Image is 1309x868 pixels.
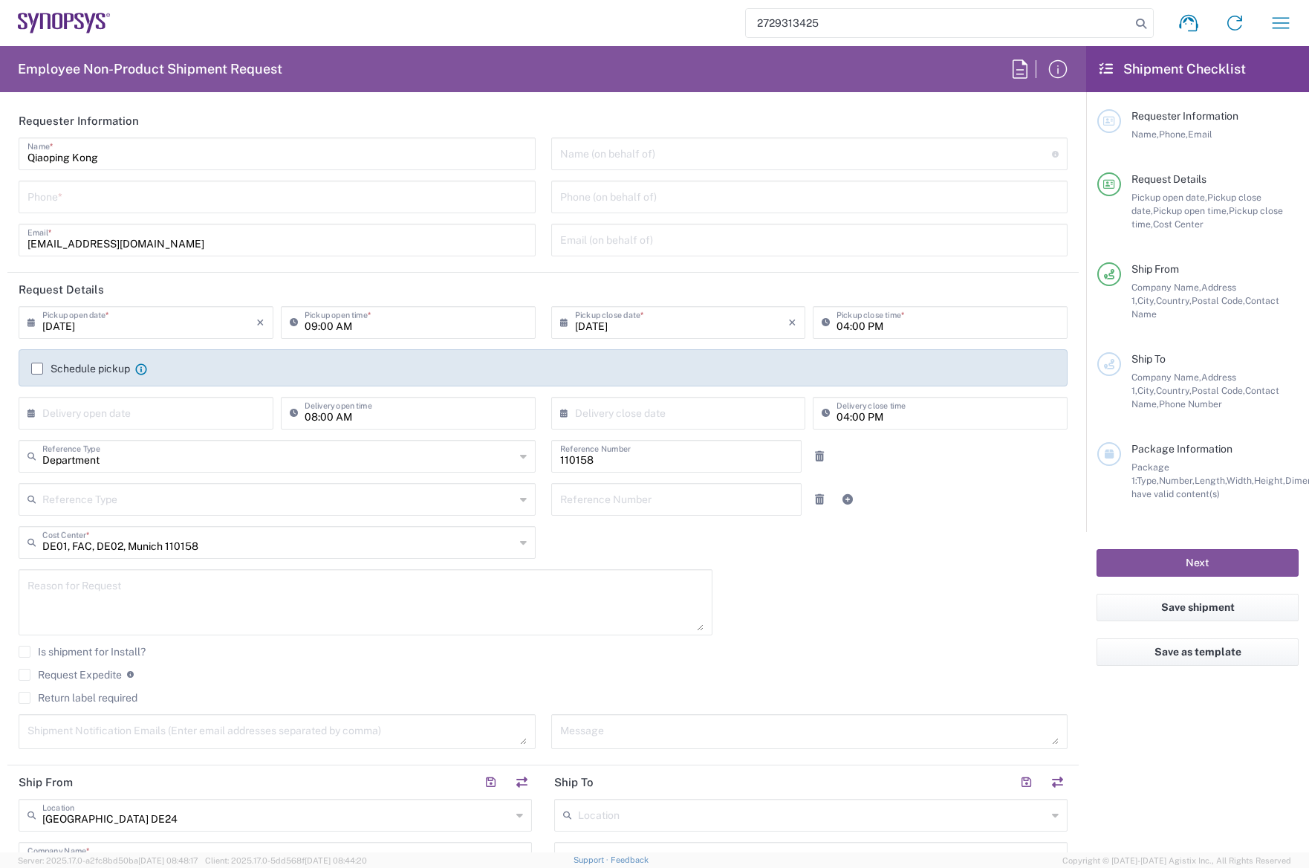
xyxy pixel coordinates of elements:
span: Ship From [1131,263,1179,275]
span: Copyright © [DATE]-[DATE] Agistix Inc., All Rights Reserved [1062,854,1291,867]
span: Length, [1195,475,1227,486]
span: Package Information [1131,443,1232,455]
span: Number, [1159,475,1195,486]
span: Request Details [1131,173,1206,185]
button: Save shipment [1097,594,1299,621]
a: Remove Reference [809,489,830,510]
span: Postal Code, [1192,385,1245,396]
span: [DATE] 08:44:20 [305,856,367,865]
span: City, [1137,295,1156,306]
input: Shipment, tracking or reference number [746,9,1131,37]
i: × [256,311,264,334]
span: Phone, [1159,129,1188,140]
span: Phone Number [1159,398,1222,409]
span: Width, [1227,475,1254,486]
label: Is shipment for Install? [19,646,146,658]
h2: Requester Information [19,114,139,129]
span: Server: 2025.17.0-a2fc8bd50ba [18,856,198,865]
span: Pickup open time, [1153,205,1229,216]
span: Requester Information [1131,110,1238,122]
button: Save as template [1097,638,1299,666]
span: Country, [1156,295,1192,306]
a: Support [574,855,611,864]
label: Schedule pickup [31,363,130,375]
label: Return label required [19,692,137,704]
span: Email [1188,129,1212,140]
span: Name, [1131,129,1159,140]
button: Next [1097,549,1299,577]
span: Company Name, [1131,372,1201,383]
i: × [788,311,796,334]
span: Cost Center [1153,218,1204,230]
span: Height, [1254,475,1285,486]
a: Remove Reference [809,446,830,467]
span: [DATE] 08:48:17 [138,856,198,865]
h2: Ship From [19,775,73,790]
h2: Employee Non-Product Shipment Request [18,60,282,78]
span: Type, [1137,475,1159,486]
h2: Request Details [19,282,104,297]
a: Add Reference [837,489,858,510]
span: Company Name, [1131,282,1201,293]
span: Client: 2025.17.0-5dd568f [205,856,367,865]
span: Country, [1156,385,1192,396]
h2: Ship To [554,775,594,790]
span: Ship To [1131,353,1166,365]
label: Request Expedite [19,669,122,681]
a: Feedback [611,855,649,864]
span: Package 1: [1131,461,1169,486]
h2: Shipment Checklist [1100,60,1246,78]
span: Pickup open date, [1131,192,1207,203]
span: City, [1137,385,1156,396]
span: Postal Code, [1192,295,1245,306]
